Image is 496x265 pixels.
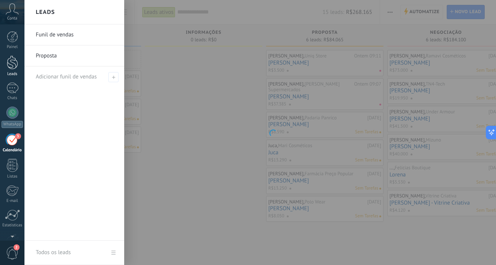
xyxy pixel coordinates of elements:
div: WhatsApp [2,121,23,128]
div: Calendário [2,148,23,153]
a: Proposta [36,45,117,66]
div: Painel [2,45,23,50]
div: E-mail [2,199,23,203]
h2: Leads [36,0,55,24]
span: 2 [14,244,20,250]
div: Estatísticas [2,223,23,228]
div: Leads [2,72,23,77]
div: Todos os leads [36,242,71,263]
div: Chats [2,96,23,101]
span: Adicionar funil de vendas [108,72,119,82]
div: Listas [2,174,23,179]
span: 3 [15,133,21,139]
span: Adicionar funil de vendas [36,73,97,80]
a: Funil de vendas [36,24,117,45]
a: Todos os leads [24,241,124,265]
span: Conta [7,16,17,21]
